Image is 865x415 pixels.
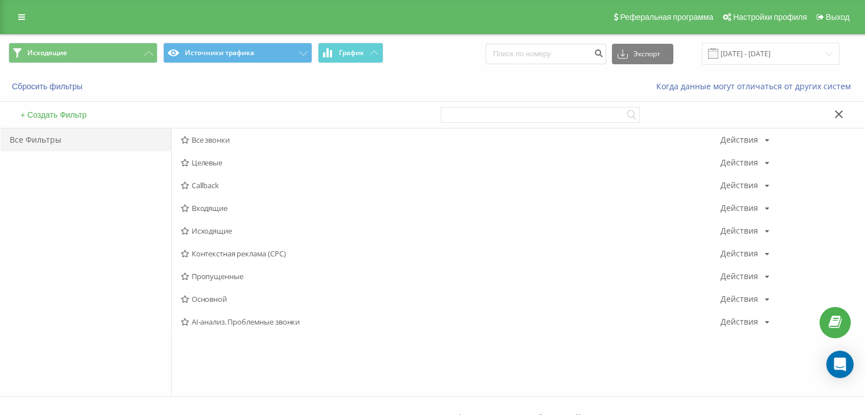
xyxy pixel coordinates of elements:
span: Реферальная программа [620,13,713,22]
button: Сбросить фильтры [9,81,88,92]
div: Действия [721,181,758,189]
span: График [339,49,364,57]
div: Действия [721,318,758,326]
div: Все Фильтры [1,128,171,151]
span: Исходящие [27,48,67,57]
div: Действия [721,159,758,167]
span: Основной [181,295,721,303]
span: AI-анализ. Проблемные звонки [181,318,721,326]
div: Действия [721,272,758,280]
span: Исходящие [181,227,721,235]
div: Действия [721,204,758,212]
span: Пропущенные [181,272,721,280]
div: Действия [721,227,758,235]
span: Callback [181,181,721,189]
span: Выход [826,13,850,22]
button: Источники трафика [163,43,312,63]
div: Действия [721,295,758,303]
span: Все звонки [181,136,721,144]
span: Входящие [181,204,721,212]
div: Действия [721,136,758,144]
button: + Создать Фильтр [17,110,90,120]
button: Закрыть [831,109,847,121]
span: Целевые [181,159,721,167]
input: Поиск по номеру [486,44,606,64]
a: Когда данные могут отличаться от других систем [656,81,856,92]
span: Настройки профиля [733,13,807,22]
div: Open Intercom Messenger [826,351,854,378]
button: Исходящие [9,43,158,63]
div: Действия [721,250,758,258]
button: Экспорт [612,44,673,64]
span: Контекстная реклама (CPC) [181,250,721,258]
button: График [318,43,383,63]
